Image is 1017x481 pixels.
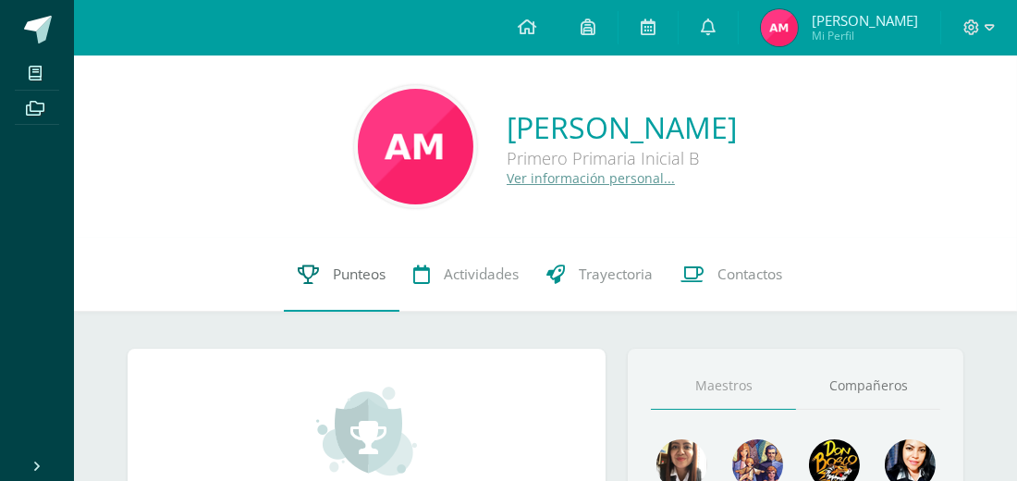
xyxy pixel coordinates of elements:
[651,363,796,410] a: Maestros
[812,11,918,30] span: [PERSON_NAME]
[507,107,737,147] a: [PERSON_NAME]
[533,238,667,312] a: Trayectoria
[717,265,782,284] span: Contactos
[507,169,675,187] a: Ver información personal...
[667,238,796,312] a: Contactos
[507,147,737,169] div: Primero Primaria Inicial B
[284,238,399,312] a: Punteos
[579,265,653,284] span: Trayectoria
[358,89,473,204] img: 2891034f694f2f7c7c16a5aaa1a6ba0e.png
[812,28,918,43] span: Mi Perfil
[333,265,386,284] span: Punteos
[316,385,417,477] img: achievement_small.png
[399,238,533,312] a: Actividades
[444,265,519,284] span: Actividades
[761,9,798,46] img: 95a0a37ecc0520e872986056fe9423f9.png
[796,363,941,410] a: Compañeros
